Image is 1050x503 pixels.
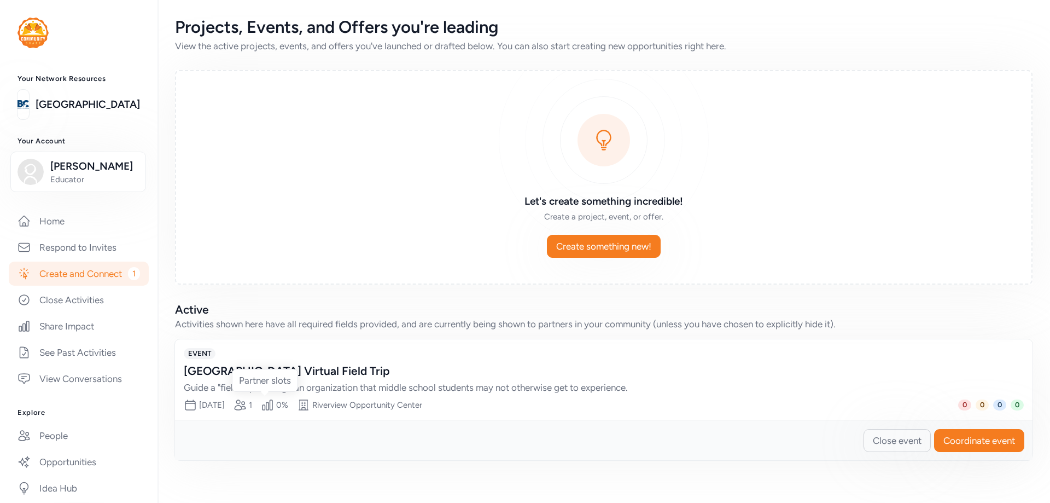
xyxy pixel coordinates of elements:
[175,302,1032,317] h2: Active
[547,235,661,258] button: Create something new!
[17,137,140,146] h3: Your Account
[249,400,252,411] div: 1
[9,476,149,500] a: Idea Hub
[175,18,1032,37] div: Projects, Events, and Offers you're leading
[50,174,139,185] span: Educator
[9,262,149,286] a: Create and Connect1
[184,348,215,359] span: EVENT
[9,235,149,259] a: Respond to Invites
[446,211,761,222] div: Create a project, event, or offer.
[50,159,139,174] span: [PERSON_NAME]
[276,400,288,411] div: 0%
[184,363,1002,379] div: [GEOGRAPHIC_DATA] Virtual Field Trip
[10,152,146,192] button: [PERSON_NAME]Educator
[9,424,149,448] a: People
[17,18,49,48] img: logo
[976,400,989,411] span: 0
[958,400,971,411] span: 0
[864,429,931,452] button: Close event
[993,400,1006,411] span: 0
[934,429,1024,452] button: Coordinate event
[1011,400,1024,411] span: 0
[9,314,149,338] a: Share Impact
[446,194,761,209] h3: Let's create something incredible!
[184,381,1002,394] div: Guide a "field trip" through an organization that middle school students may not otherwise get to...
[239,374,291,387] div: Partner slots
[17,74,140,83] h3: Your Network Resources
[199,400,225,410] span: [DATE]
[9,209,149,233] a: Home
[312,400,422,411] div: Riverview Opportunity Center
[17,92,29,117] img: logo
[9,340,149,365] a: See Past Activities
[943,434,1015,447] span: Coordinate event
[9,288,149,312] a: Close Activities
[128,267,140,280] span: 1
[175,39,1032,53] div: View the active projects, events, and offers you've launched or drafted below. You can also start...
[873,434,921,447] span: Close event
[9,450,149,474] a: Opportunities
[17,408,140,417] h3: Explore
[36,97,140,112] a: [GEOGRAPHIC_DATA]
[9,367,149,391] a: View Conversations
[556,240,651,253] span: Create something new!
[175,317,1032,331] div: Activities shown here have all required fields provided, and are currently being shown to partner...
